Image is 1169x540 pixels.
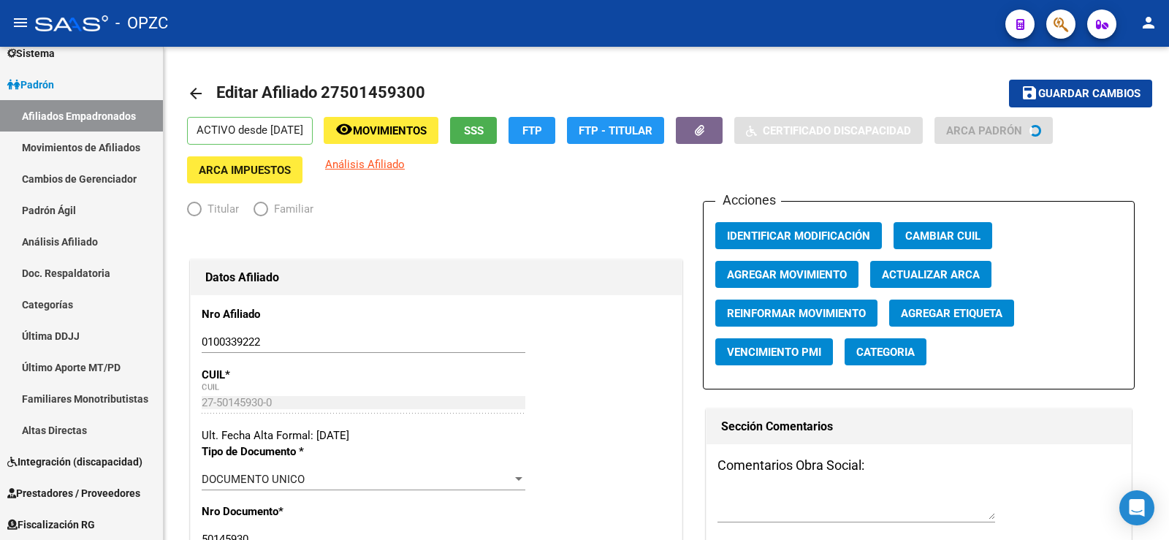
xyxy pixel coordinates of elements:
span: Padrón [7,77,54,93]
div: Ult. Fecha Alta Formal: [DATE] [202,427,671,444]
mat-icon: save [1021,84,1038,102]
span: Agregar Movimiento [727,268,847,281]
span: Agregar Etiqueta [901,307,1002,320]
span: Movimientos [353,124,427,137]
div: Open Intercom Messenger [1119,490,1154,525]
button: ARCA Impuestos [187,156,302,183]
button: Identificar Modificación [715,222,882,249]
mat-icon: remove_red_eye [335,121,353,138]
span: Reinformar Movimiento [727,307,866,320]
span: Sistema [7,45,55,61]
span: FTP [522,124,542,137]
h1: Datos Afiliado [205,266,667,289]
button: Reinformar Movimiento [715,300,877,327]
button: Guardar cambios [1009,80,1152,107]
span: Cambiar CUIL [905,229,980,243]
span: FTP - Titular [579,124,652,137]
button: ARCA Padrón [934,117,1053,144]
span: Categoria [856,346,915,359]
mat-radio-group: Elija una opción [187,205,328,218]
span: Prestadores / Proveedores [7,485,140,501]
h3: Comentarios Obra Social: [717,455,1119,476]
button: Agregar Movimiento [715,261,858,288]
button: Certificado Discapacidad [734,117,923,144]
p: Tipo de Documento * [202,444,343,460]
h1: Sección Comentarios [721,415,1116,438]
button: Cambiar CUIL [894,222,992,249]
span: Vencimiento PMI [727,346,821,359]
span: Certificado Discapacidad [763,124,911,137]
button: Vencimiento PMI [715,338,833,365]
span: Editar Afiliado 27501459300 [216,83,425,102]
span: Identificar Modificación [727,229,870,243]
span: Análisis Afiliado [325,158,405,171]
span: - OPZC [115,7,168,39]
h3: Acciones [715,190,781,210]
button: Movimientos [324,117,438,144]
mat-icon: menu [12,14,29,31]
mat-icon: person [1140,14,1157,31]
span: Integración (discapacidad) [7,454,142,470]
button: FTP - Titular [567,117,664,144]
button: SSS [450,117,497,144]
span: DOCUMENTO UNICO [202,473,305,486]
span: SSS [464,124,484,137]
span: Guardar cambios [1038,88,1141,101]
mat-icon: arrow_back [187,85,205,102]
p: ACTIVO desde [DATE] [187,117,313,145]
button: Agregar Etiqueta [889,300,1014,327]
button: FTP [509,117,555,144]
span: Familiar [268,201,313,217]
button: Categoria [845,338,926,365]
span: ARCA Impuestos [199,164,291,177]
span: Fiscalización RG [7,517,95,533]
p: CUIL [202,367,343,383]
span: Titular [202,201,239,217]
span: ARCA Padrón [946,124,1022,137]
span: Actualizar ARCA [882,268,980,281]
button: Actualizar ARCA [870,261,991,288]
p: Nro Documento [202,503,343,520]
p: Nro Afiliado [202,306,343,322]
